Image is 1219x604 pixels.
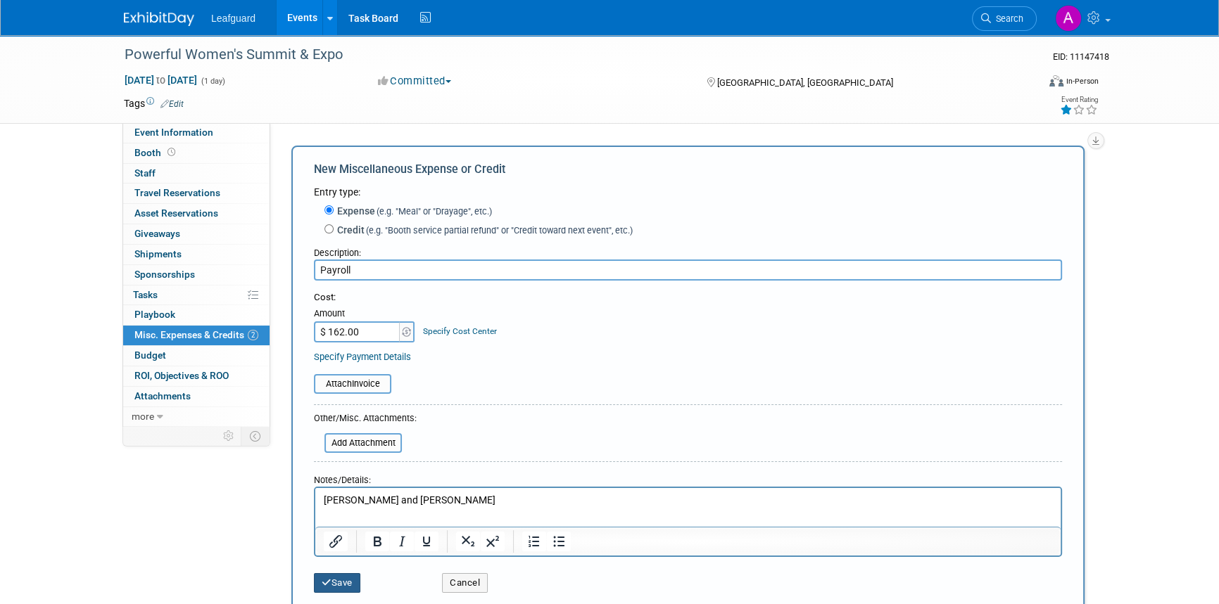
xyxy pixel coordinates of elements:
[314,240,1062,259] div: Description:
[120,42,1016,68] div: Powerful Women's Summit & Expo
[123,204,270,224] a: Asset Reservations
[134,228,180,239] span: Giveaways
[211,13,255,24] span: Leafguard
[124,96,184,110] td: Tags
[991,13,1023,24] span: Search
[547,532,571,551] button: Bullet list
[123,346,270,366] a: Budget
[123,387,270,406] a: Attachments
[314,307,416,321] div: Amount
[314,352,411,362] a: Specify Payment Details
[423,326,497,336] a: Specify Cost Center
[314,573,360,593] button: Save
[1055,5,1082,32] img: Arlene Duncan
[314,162,1062,185] div: New Miscellaneous Expense or Credit
[314,412,417,428] div: Other/Misc. Attachments:
[217,427,241,445] td: Personalize Event Tab Strip
[134,187,220,198] span: Travel Reservations
[134,207,218,219] span: Asset Reservations
[123,305,270,325] a: Playbook
[522,532,546,551] button: Numbered list
[716,77,892,88] span: [GEOGRAPHIC_DATA], [GEOGRAPHIC_DATA]
[133,289,158,300] span: Tasks
[442,573,488,593] button: Cancel
[124,12,194,26] img: ExhibitDay
[314,468,1062,487] div: Notes/Details:
[165,147,178,158] span: Booth not reserved yet
[123,164,270,184] a: Staff
[248,330,258,340] span: 2
[954,73,1099,94] div: Event Format
[123,143,270,163] a: Booth
[375,206,492,217] span: (e.g. "Meal" or "Drayage", etc.)
[134,309,175,320] span: Playbook
[123,123,270,143] a: Event Information
[415,532,438,551] button: Underline
[134,370,229,381] span: ROI, Objectives & ROO
[123,366,270,386] a: ROI, Objectives & ROO
[334,204,492,218] label: Expense
[123,184,270,203] a: Travel Reservations
[365,225,633,236] span: (e.g. "Booth service partial refund" or "Credit toward next event", etc.)
[972,6,1037,31] a: Search
[1053,51,1109,62] span: Event ID: 11147418
[324,532,348,551] button: Insert/edit link
[315,488,1061,527] iframe: Rich Text Area
[134,147,178,158] span: Booth
[1049,75,1063,86] img: Format-Inperson.png
[132,411,154,422] span: more
[481,532,505,551] button: Superscript
[314,291,1062,304] div: Cost:
[390,532,414,551] button: Italic
[373,74,457,89] button: Committed
[365,532,389,551] button: Bold
[314,185,1062,199] div: Entry type:
[134,329,258,340] span: Misc. Expenses & Credits
[200,77,225,86] span: (1 day)
[241,427,270,445] td: Toggle Event Tabs
[334,223,633,237] label: Credit
[1066,76,1099,86] div: In-Person
[123,245,270,264] a: Shipments
[123,265,270,285] a: Sponsorships
[160,99,184,109] a: Edit
[1060,96,1098,103] div: Event Rating
[134,248,182,259] span: Shipments
[456,532,480,551] button: Subscript
[134,127,213,138] span: Event Information
[124,74,198,86] span: [DATE] [DATE]
[123,224,270,244] a: Giveaways
[123,407,270,427] a: more
[123,285,270,305] a: Tasks
[134,390,191,401] span: Attachments
[123,326,270,345] a: Misc. Expenses & Credits2
[134,167,156,179] span: Staff
[134,269,195,280] span: Sponsorships
[134,349,166,361] span: Budget
[154,75,168,86] span: to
